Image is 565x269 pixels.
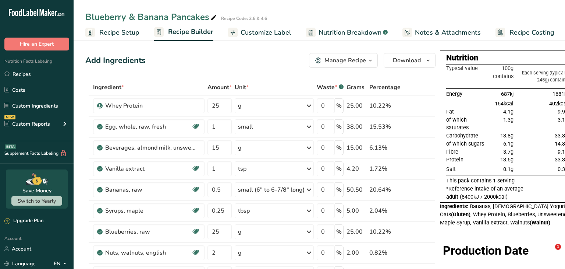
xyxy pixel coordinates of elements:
[105,248,191,257] div: Nuts, walnuts, english
[5,144,16,149] div: BETA
[451,212,470,218] b: (Gluten)
[369,143,401,152] div: 6.13%
[347,185,366,194] div: 50.50
[235,83,249,92] span: Unit
[309,53,378,68] button: Manage Recipe
[369,164,401,173] div: 1.72%
[105,227,191,236] div: Blueberries, raw
[415,28,481,38] span: Notes & Attachments
[530,220,550,226] b: (Walnut)
[369,83,401,92] span: Percentage
[347,143,366,152] div: 15.00
[369,248,401,257] div: 0.82%
[238,206,250,215] div: tbsp
[168,27,213,37] span: Recipe Builder
[440,203,468,210] span: Ingredients:
[319,28,381,38] span: Nutrition Breakdown
[54,259,69,268] div: EN
[105,164,191,173] div: Vanilla extract
[4,217,43,225] div: Upgrade Plan
[503,109,514,115] span: 4.1g
[347,83,365,92] span: Grams
[85,55,146,67] div: Add Ingredients
[99,28,139,38] span: Recipe Setup
[347,206,366,215] div: 5.00
[443,244,529,258] strong: Production Date
[238,164,246,173] div: tsp
[228,24,291,41] a: Customize Label
[503,117,514,123] span: 1.3g
[446,132,491,140] td: Carbohydrate
[503,149,514,155] span: 3.7g
[4,115,15,119] div: NEW
[347,248,366,257] div: 2.00
[446,148,491,156] td: Fibre
[500,157,514,163] span: 13.6g
[495,101,514,107] span: 164kcal
[347,227,366,236] div: 25.00
[238,143,242,152] div: g
[446,116,491,132] td: of which saturates
[369,101,401,110] div: 10.22%
[446,156,491,164] td: Protein
[491,64,515,88] th: 100g contains
[347,122,366,131] div: 38.00
[4,38,69,50] button: Hire an Expert
[18,198,56,205] span: Switch to Yearly
[503,141,514,147] span: 6.1g
[221,15,267,22] div: Recipe Code: 2.6 & 4.6
[446,164,491,175] td: Salt
[238,185,305,194] div: small (6" to 6-7/8" long)
[105,185,191,194] div: Bananas, raw
[241,28,291,38] span: Customize Label
[369,227,401,236] div: 10.22%
[446,186,523,200] span: *Reference intake of an average adult (8400kJ / 2000kcal)
[500,133,514,139] span: 13.8g
[85,10,218,24] div: Blueberry & Banana Pancakes
[402,24,481,41] a: Notes & Attachments
[4,120,50,128] div: Custom Reports
[207,83,232,92] span: Amount
[11,196,62,206] button: Switch to Yearly
[306,24,388,41] a: Nutrition Breakdown
[555,244,561,250] span: 1
[540,244,558,262] iframe: Intercom live chat
[495,24,554,41] a: Recipe Costing
[446,108,491,116] td: Fat
[105,143,197,152] div: Beverages, almond milk, unsweetened, shelf stable
[238,101,242,110] div: g
[384,53,436,68] button: Download
[501,91,514,97] span: 687kj
[369,206,401,215] div: 2.04%
[324,56,366,65] div: Manage Recipe
[446,140,491,148] td: of which sugars
[22,187,51,195] div: Save Money
[393,56,421,65] span: Download
[347,101,366,110] div: 25.00
[509,28,554,38] span: Recipe Costing
[369,122,401,131] div: 15.53%
[347,164,366,173] div: 4.20
[105,101,197,110] div: Whey Protein
[105,206,191,215] div: Syrups, maple
[369,185,401,194] div: 20.64%
[446,64,491,88] th: Typical value
[238,248,242,257] div: g
[93,83,124,92] span: Ingredient
[154,24,213,41] a: Recipe Builder
[238,227,242,236] div: g
[238,122,253,131] div: small
[446,89,491,100] td: Energy
[85,24,139,41] a: Recipe Setup
[503,166,514,172] span: 0.1g
[317,83,344,92] div: Waste
[105,122,191,131] div: Egg, whole, raw, fresh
